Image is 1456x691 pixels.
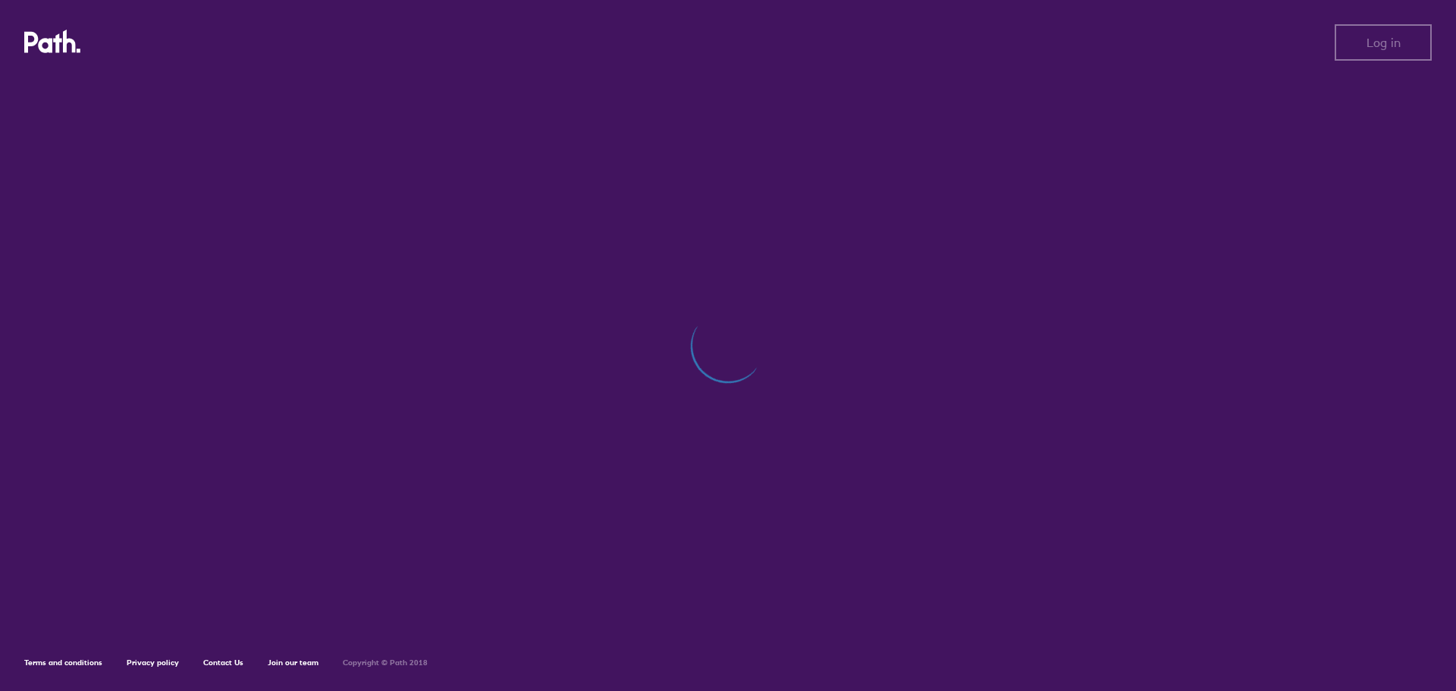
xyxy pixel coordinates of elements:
[24,658,102,667] a: Terms and conditions
[343,658,428,667] h6: Copyright © Path 2018
[203,658,243,667] a: Contact Us
[1335,24,1432,61] button: Log in
[268,658,318,667] a: Join our team
[127,658,179,667] a: Privacy policy
[1367,36,1401,49] span: Log in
